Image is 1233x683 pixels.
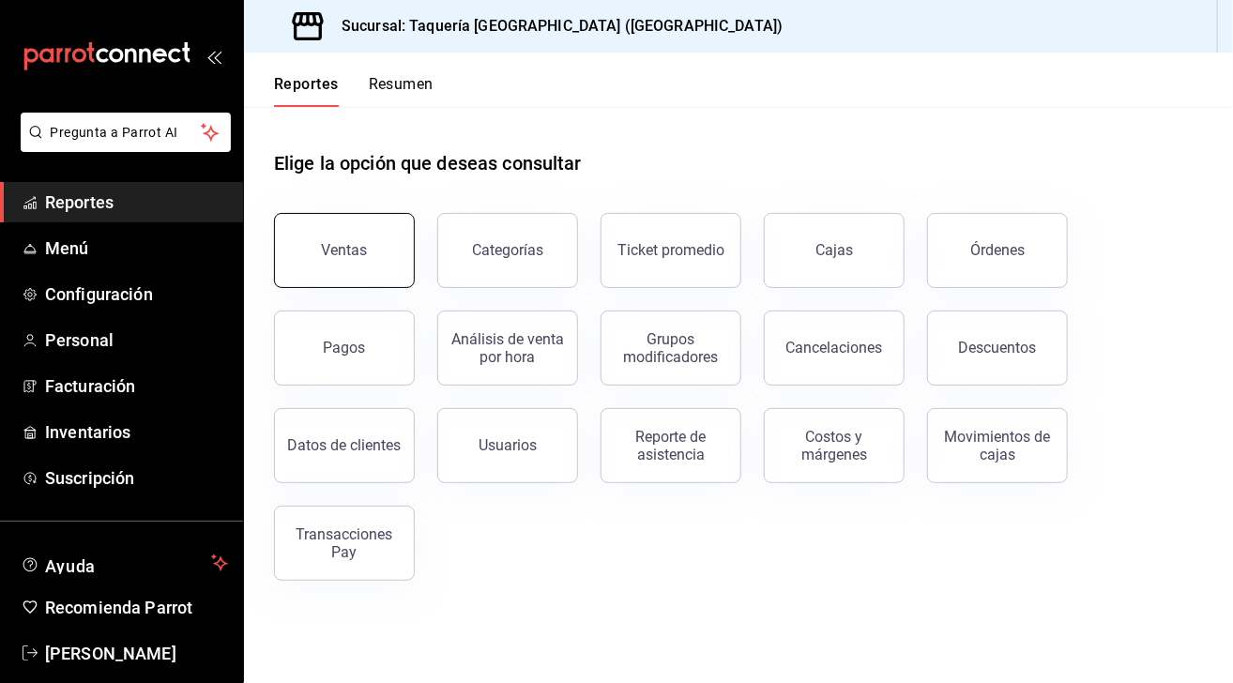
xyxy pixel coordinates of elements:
[437,213,578,288] button: Categorías
[21,113,231,152] button: Pregunta a Parrot AI
[45,552,204,574] span: Ayuda
[927,311,1068,386] button: Descuentos
[274,149,582,177] h1: Elige la opción que deseas consultar
[45,465,228,491] span: Suscripción
[613,330,729,366] div: Grupos modificadores
[45,327,228,353] span: Personal
[45,235,228,261] span: Menú
[970,241,1025,259] div: Órdenes
[939,428,1056,463] div: Movimientos de cajas
[601,408,741,483] button: Reporte de asistencia
[786,339,883,357] div: Cancelaciones
[617,241,724,259] div: Ticket promedio
[206,49,221,64] button: open_drawer_menu
[45,281,228,307] span: Configuración
[274,213,415,288] button: Ventas
[437,311,578,386] button: Análisis de venta por hora
[13,136,231,156] a: Pregunta a Parrot AI
[45,373,228,399] span: Facturación
[274,408,415,483] button: Datos de clientes
[927,408,1068,483] button: Movimientos de cajas
[601,213,741,288] button: Ticket promedio
[764,408,905,483] button: Costos y márgenes
[449,330,566,366] div: Análisis de venta por hora
[274,506,415,581] button: Transacciones Pay
[479,436,537,454] div: Usuarios
[764,213,905,288] button: Cajas
[274,75,339,107] button: Reportes
[472,241,543,259] div: Categorías
[959,339,1037,357] div: Descuentos
[45,419,228,445] span: Inventarios
[776,428,892,463] div: Costos y márgenes
[324,339,366,357] div: Pagos
[286,525,403,561] div: Transacciones Pay
[437,408,578,483] button: Usuarios
[274,75,434,107] div: navigation tabs
[45,595,228,620] span: Recomienda Parrot
[45,190,228,215] span: Reportes
[815,241,853,259] div: Cajas
[601,311,741,386] button: Grupos modificadores
[327,15,783,38] h3: Sucursal: Taquería [GEOGRAPHIC_DATA] ([GEOGRAPHIC_DATA])
[51,123,202,143] span: Pregunta a Parrot AI
[764,311,905,386] button: Cancelaciones
[322,241,368,259] div: Ventas
[288,436,402,454] div: Datos de clientes
[369,75,434,107] button: Resumen
[45,641,228,666] span: [PERSON_NAME]
[927,213,1068,288] button: Órdenes
[613,428,729,463] div: Reporte de asistencia
[274,311,415,386] button: Pagos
